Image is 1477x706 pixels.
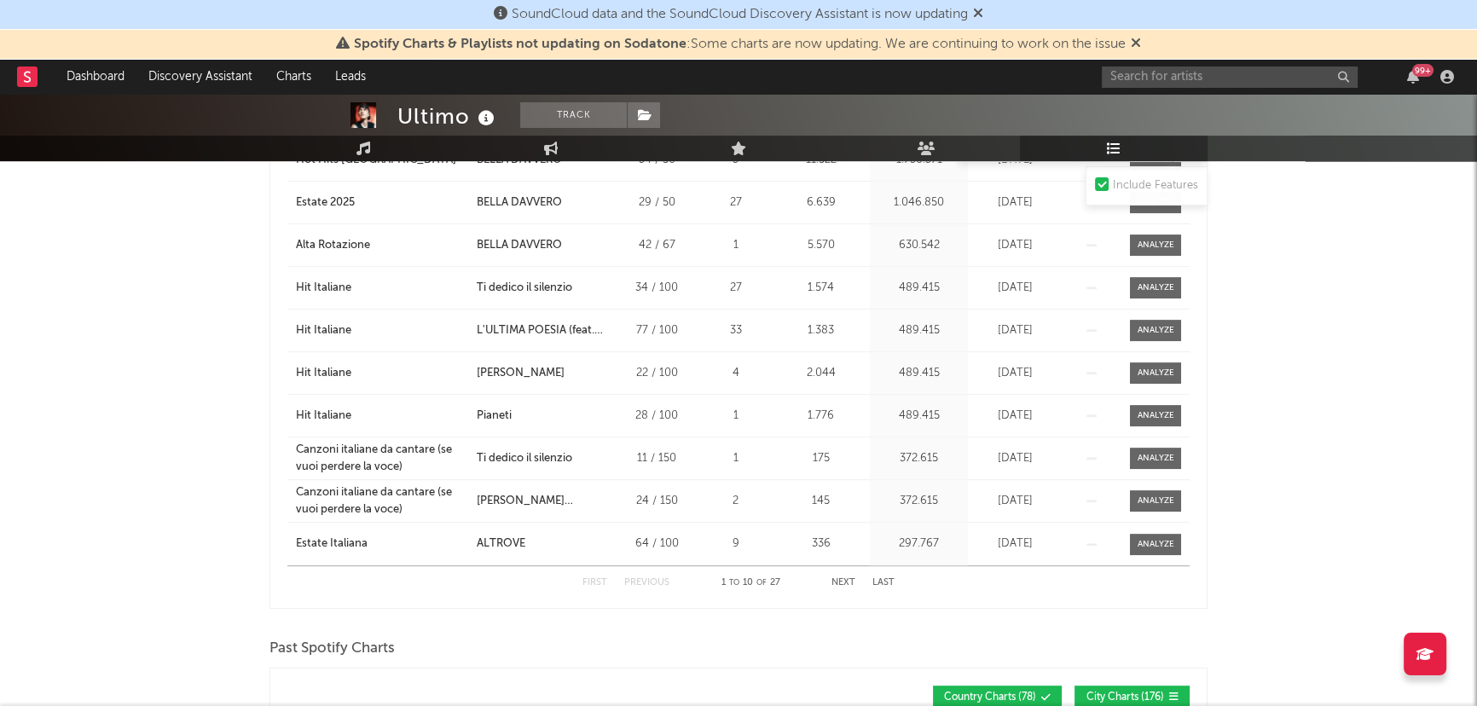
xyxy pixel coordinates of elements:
[704,237,767,254] div: 1
[776,493,866,510] div: 145
[136,60,264,94] a: Discovery Assistant
[874,535,964,553] div: 297.767
[704,535,767,553] div: 9
[477,365,565,382] div: [PERSON_NAME]
[296,237,468,254] a: Alta Rotazione
[972,194,1057,211] div: [DATE]
[972,237,1057,254] div: [DATE]
[1407,70,1419,84] button: 99+
[618,535,695,553] div: 64 / 100
[618,365,695,382] div: 22 / 100
[776,280,866,297] div: 1.574
[704,408,767,425] div: 1
[296,237,370,254] div: Alta Rotazione
[296,365,351,382] div: Hit Italiane
[776,237,866,254] div: 5.570
[874,280,964,297] div: 489.415
[296,442,468,475] a: Canzoni italiane da cantare (se vuoi perdere la voce)
[269,639,395,659] span: Past Spotify Charts
[872,578,895,587] button: Last
[874,194,964,211] div: 1.046.850
[296,280,351,297] div: Hit Italiane
[582,578,607,587] button: First
[477,535,525,553] div: ALTROVE
[1131,38,1141,51] span: Dismiss
[264,60,323,94] a: Charts
[704,450,767,467] div: 1
[477,237,562,254] div: BELLA DAVVERO
[972,493,1057,510] div: [DATE]
[477,408,512,425] div: Pianeti
[704,493,767,510] div: 2
[296,535,468,553] a: Estate Italiana
[972,280,1057,297] div: [DATE]
[520,102,627,128] button: Track
[972,535,1057,553] div: [DATE]
[296,194,468,211] a: Estate 2025
[477,322,610,339] div: L'ULTIMA POESIA (feat. [GEOGRAPHIC_DATA])
[704,194,767,211] div: 27
[323,60,378,94] a: Leads
[296,535,368,553] div: Estate Italiana
[296,408,468,425] a: Hit Italiane
[296,365,468,382] a: Hit Italiane
[874,493,964,510] div: 372.615
[973,8,983,21] span: Dismiss
[354,38,686,51] span: Spotify Charts & Playlists not updating on Sodatone
[296,484,468,518] a: Canzoni italiane da cantare (se vuoi perdere la voce)
[972,365,1057,382] div: [DATE]
[296,194,355,211] div: Estate 2025
[1086,692,1164,703] span: City Charts ( 176 )
[397,102,499,130] div: Ultimo
[296,322,468,339] a: Hit Italiane
[296,322,351,339] div: Hit Italiane
[874,450,964,467] div: 372.615
[874,408,964,425] div: 489.415
[776,535,866,553] div: 336
[1102,67,1358,88] input: Search for artists
[618,322,695,339] div: 77 / 100
[776,450,866,467] div: 175
[874,322,964,339] div: 489.415
[831,578,855,587] button: Next
[972,408,1057,425] div: [DATE]
[704,365,767,382] div: 4
[776,322,866,339] div: 1.383
[512,8,968,21] span: SoundCloud data and the SoundCloud Discovery Assistant is now updating
[972,322,1057,339] div: [DATE]
[729,579,739,587] span: to
[55,60,136,94] a: Dashboard
[776,194,866,211] div: 6.639
[477,450,572,467] div: Ti dedico il silenzio
[1113,176,1198,196] div: Include Features
[477,493,610,510] div: [PERSON_NAME] [PERSON_NAME]
[618,408,695,425] div: 28 / 100
[704,573,797,593] div: 1 10 27
[874,365,964,382] div: 489.415
[972,450,1057,467] div: [DATE]
[624,578,669,587] button: Previous
[618,280,695,297] div: 34 / 100
[944,692,1036,703] span: Country Charts ( 78 )
[618,194,695,211] div: 29 / 50
[756,579,767,587] span: of
[776,365,866,382] div: 2.044
[776,408,866,425] div: 1.776
[618,450,695,467] div: 11 / 150
[477,280,572,297] div: Ti dedico il silenzio
[296,408,351,425] div: Hit Italiane
[874,237,964,254] div: 630.542
[618,237,695,254] div: 42 / 67
[354,38,1126,51] span: : Some charts are now updating. We are continuing to work on the issue
[477,194,562,211] div: BELLA DAVVERO
[1412,64,1434,77] div: 99 +
[618,493,695,510] div: 24 / 150
[704,322,767,339] div: 33
[704,280,767,297] div: 27
[296,280,468,297] a: Hit Italiane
